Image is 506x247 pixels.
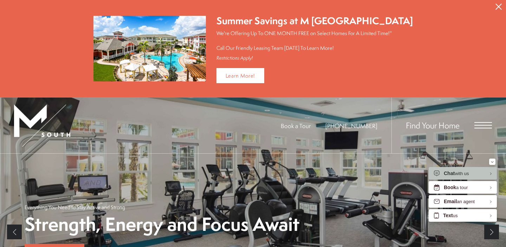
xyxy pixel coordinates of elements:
button: Open Menu [474,122,492,128]
p: We're Offering Up To ONE MONTH FREE on Select Homes For A Limited Time!* Call Our Friendly Leasin... [216,29,413,52]
img: MSouth [14,105,70,147]
a: Previous [7,225,22,239]
a: Find Your Home [406,120,460,131]
span: [PHONE_NUMBER] [325,122,377,130]
a: Call Us at 813-570-8014 [325,122,377,130]
div: Restrictions Apply! [216,55,413,61]
a: Next [484,225,499,239]
a: Learn More! [216,68,265,83]
div: Summer Savings at M [GEOGRAPHIC_DATA] [216,14,413,28]
a: Book a Tour [281,122,311,130]
p: Everything You Need to Stay Active and Strong [25,203,125,211]
p: Strength, Energy and Focus Await [25,214,299,234]
img: Summer Savings at M South Apartments [93,16,206,81]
